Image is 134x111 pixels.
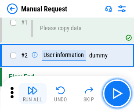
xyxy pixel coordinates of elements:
span: # 2 [21,52,28,59]
img: Skip [83,85,94,96]
span: # 1 [21,19,28,26]
img: Support [105,5,112,12]
button: Undo [47,83,75,104]
button: Skip [75,83,103,104]
div: Run All [23,97,43,102]
img: Main button [110,86,124,100]
div: dummy [31,50,108,61]
button: Run All [18,83,47,104]
div: User information [42,50,86,61]
div: Manual Request [21,5,67,13]
img: Settings menu [116,4,127,14]
img: Run All [27,85,38,96]
div: Please copy data [40,25,82,32]
div: Skip [83,97,94,102]
div: Undo [54,97,67,102]
img: Undo [55,85,66,96]
img: Back [7,4,18,14]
